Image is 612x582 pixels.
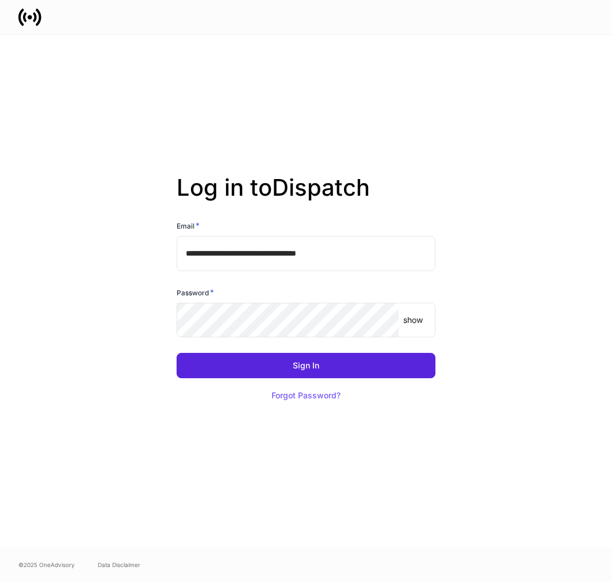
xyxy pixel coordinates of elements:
p: show [403,314,423,326]
h6: Password [177,287,214,298]
h6: Email [177,220,200,231]
span: © 2025 OneAdvisory [18,560,75,569]
button: Forgot Password? [257,383,355,408]
div: Forgot Password? [271,391,341,400]
button: Sign In [177,353,435,378]
div: Sign In [293,362,319,370]
h2: Log in to Dispatch [177,174,435,220]
a: Data Disclaimer [98,560,140,569]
